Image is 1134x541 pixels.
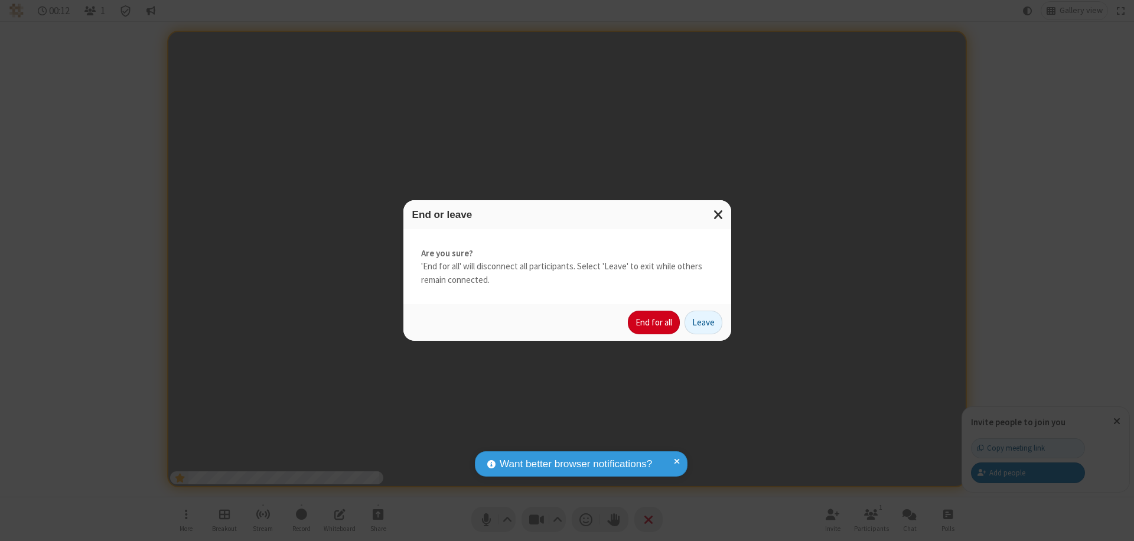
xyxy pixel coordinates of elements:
button: Leave [685,311,722,334]
div: 'End for all' will disconnect all participants. Select 'Leave' to exit while others remain connec... [403,229,731,305]
span: Want better browser notifications? [500,457,652,472]
button: End for all [628,311,680,334]
button: Close modal [706,200,731,229]
h3: End or leave [412,209,722,220]
strong: Are you sure? [421,247,713,260]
